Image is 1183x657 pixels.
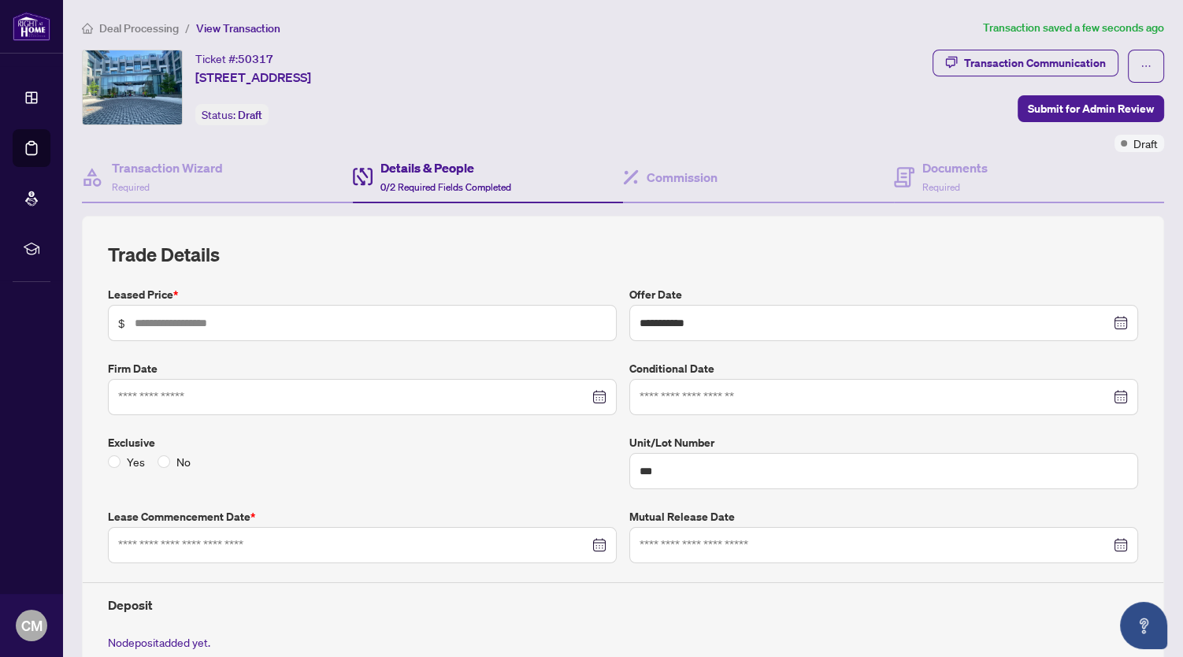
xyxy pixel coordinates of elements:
label: Exclusive [108,434,617,451]
label: Mutual Release Date [629,508,1138,525]
div: Transaction Communication [964,50,1106,76]
span: Required [112,181,150,193]
label: Conditional Date [629,360,1138,377]
label: Firm Date [108,360,617,377]
span: 50317 [238,52,273,66]
span: 0/2 Required Fields Completed [380,181,511,193]
h2: Trade Details [108,242,1138,267]
span: Deal Processing [99,21,179,35]
h4: Details & People [380,158,511,177]
li: / [185,19,190,37]
div: Ticket #: [195,50,273,68]
label: Offer Date [629,286,1138,303]
h4: Deposit [108,596,1138,614]
button: Submit for Admin Review [1018,95,1164,122]
button: Transaction Communication [933,50,1118,76]
article: Transaction saved a few seconds ago [983,19,1164,37]
span: $ [118,314,125,332]
label: Leased Price [108,286,617,303]
img: logo [13,12,50,41]
span: No deposit added yet. [108,635,210,649]
span: No [170,453,197,470]
span: Draft [1133,135,1158,152]
h4: Documents [922,158,988,177]
span: CM [21,614,43,637]
span: Submit for Admin Review [1028,96,1154,121]
span: Yes [121,453,151,470]
span: View Transaction [196,21,280,35]
img: IMG-C12350949_1.jpg [83,50,182,124]
div: Status: [195,104,269,125]
span: ellipsis [1140,61,1151,72]
label: Unit/Lot Number [629,434,1138,451]
h4: Transaction Wizard [112,158,223,177]
span: Required [922,181,960,193]
span: [STREET_ADDRESS] [195,68,311,87]
label: Lease Commencement Date [108,508,617,525]
button: Open asap [1120,602,1167,649]
h4: Commission [647,168,718,187]
span: Draft [238,108,262,122]
span: home [82,23,93,34]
